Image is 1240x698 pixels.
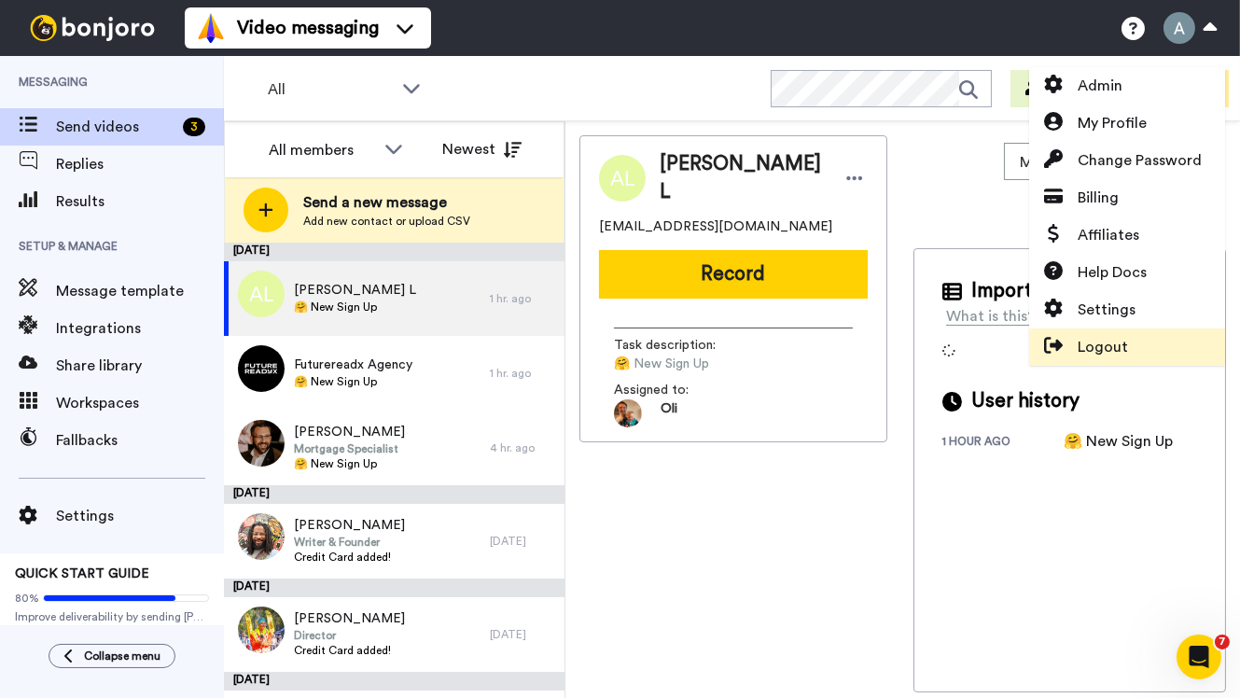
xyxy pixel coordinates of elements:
[428,131,536,168] button: Newest
[183,118,205,136] div: 3
[238,607,285,653] img: b349178a-c9db-4b90-a8f7-512204f227f4.jpg
[15,591,39,606] span: 80%
[1078,187,1119,209] span: Billing
[599,217,832,236] span: [EMAIL_ADDRESS][DOMAIN_NAME]
[84,649,160,663] span: Collapse menu
[1029,142,1225,179] a: Change Password
[1078,336,1128,358] span: Logout
[294,550,405,565] span: Credit Card added!
[1029,67,1225,105] a: Admin
[614,381,745,399] span: Assigned to:
[971,277,1190,305] span: Imported Customer Info
[56,190,224,213] span: Results
[268,78,393,101] span: All
[56,280,224,302] span: Message template
[49,644,175,668] button: Collapse menu
[971,387,1080,415] span: User history
[294,441,405,456] span: Mortgage Specialist
[303,191,470,214] span: Send a new message
[238,271,285,317] img: al.png
[1078,112,1147,134] span: My Profile
[1215,635,1230,649] span: 7
[490,627,555,642] div: [DATE]
[661,399,677,427] span: Oli
[1078,261,1147,284] span: Help Docs
[490,291,555,306] div: 1 hr. ago
[1029,328,1225,366] a: Logout
[1029,254,1225,291] a: Help Docs
[1029,216,1225,254] a: Affiliates
[599,155,646,202] img: Image of Attilio L
[269,139,375,161] div: All members
[614,399,642,427] img: 5087268b-a063-445d-b3f7-59d8cce3615b-1541509651.jpg
[599,250,868,299] button: Record
[1020,151,1070,174] span: Move
[294,356,412,374] span: Futurereadx Agency
[224,243,564,261] div: [DATE]
[946,305,1036,328] div: What is this?
[224,485,564,504] div: [DATE]
[294,643,405,658] span: Credit Card added!
[238,420,285,467] img: 5d08f24f-9762-4b3c-ae00-ff814f39e126.jpg
[238,513,285,560] img: b5ff1316-1835-4254-b4e9-c1ae48bf372f.jpg
[22,15,162,41] img: bj-logo-header-white.svg
[1029,291,1225,328] a: Settings
[614,355,791,373] span: 🤗 New Sign Up
[303,214,470,229] span: Add new contact or upload CSV
[614,336,745,355] span: Task description :
[1029,179,1225,216] a: Billing
[56,429,224,452] span: Fallbacks
[224,579,564,597] div: [DATE]
[490,534,555,549] div: [DATE]
[490,440,555,455] div: 4 hr. ago
[56,392,224,414] span: Workspaces
[56,153,224,175] span: Replies
[660,150,823,206] span: [PERSON_NAME] L
[1064,430,1173,453] div: 🤗 New Sign Up
[490,366,555,381] div: 1 hr. ago
[1010,70,1102,107] button: Invite
[294,628,405,643] span: Director
[238,345,285,392] img: 410f9e37-bc16-4e91-93c7-e5d7c3eaade1.png
[1078,224,1139,246] span: Affiliates
[294,456,405,471] span: 🤗 New Sign Up
[15,567,149,580] span: QUICK START GUIDE
[294,281,416,300] span: [PERSON_NAME] L
[1078,75,1122,97] span: Admin
[56,505,224,527] span: Settings
[294,374,412,389] span: 🤗 New Sign Up
[1177,635,1221,679] iframe: Intercom live chat
[224,672,564,691] div: [DATE]
[196,13,226,43] img: vm-color.svg
[294,516,405,535] span: [PERSON_NAME]
[294,423,405,441] span: [PERSON_NAME]
[1078,149,1202,172] span: Change Password
[15,609,209,624] span: Improve deliverability by sending [PERSON_NAME]’s from your own email
[294,609,405,628] span: [PERSON_NAME]
[294,300,416,314] span: 🤗 New Sign Up
[56,355,224,377] span: Share library
[942,434,1064,453] div: 1 hour ago
[294,535,405,550] span: Writer & Founder
[237,15,379,41] span: Video messaging
[56,317,224,340] span: Integrations
[1078,299,1136,321] span: Settings
[56,116,175,138] span: Send videos
[1029,105,1225,142] a: My Profile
